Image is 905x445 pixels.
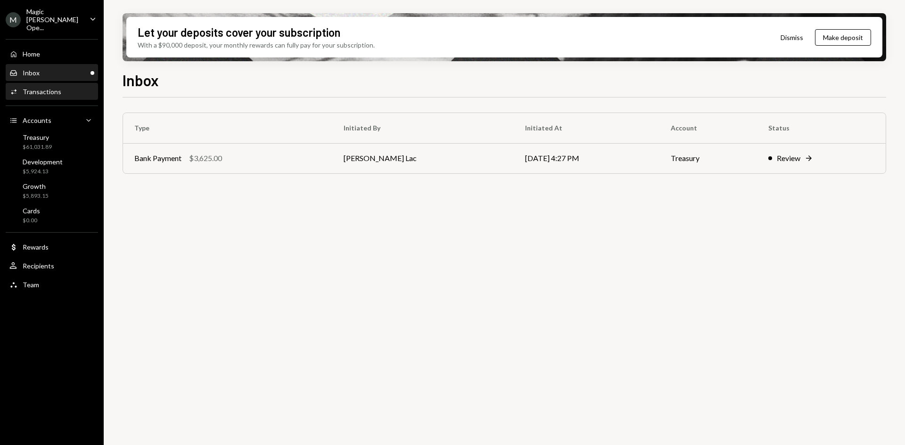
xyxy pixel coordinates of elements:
[6,64,98,81] a: Inbox
[6,257,98,274] a: Recipients
[6,155,98,178] a: Development$5,924.13
[769,26,815,49] button: Dismiss
[23,143,52,151] div: $61,031.89
[23,50,40,58] div: Home
[514,113,659,143] th: Initiated At
[777,153,800,164] div: Review
[23,133,52,141] div: Treasury
[189,153,222,164] div: $3,625.00
[138,24,340,40] div: Let your deposits cover your subscription
[332,113,514,143] th: Initiated By
[23,281,39,289] div: Team
[6,12,21,27] div: M
[514,143,659,173] td: [DATE] 4:27 PM
[6,276,98,293] a: Team
[6,130,98,153] a: Treasury$61,031.89
[6,238,98,255] a: Rewards
[23,158,63,166] div: Development
[23,182,49,190] div: Growth
[23,262,54,270] div: Recipients
[6,179,98,202] a: Growth$5,893.15
[123,71,159,89] h1: Inbox
[23,217,40,225] div: $0.00
[134,153,181,164] div: Bank Payment
[757,113,886,143] th: Status
[23,116,51,124] div: Accounts
[23,69,40,77] div: Inbox
[815,29,871,46] button: Make deposit
[659,143,757,173] td: Treasury
[6,204,98,227] a: Cards$0.00
[23,207,40,215] div: Cards
[6,83,98,100] a: Transactions
[6,45,98,62] a: Home
[23,168,63,176] div: $5,924.13
[6,112,98,129] a: Accounts
[138,40,375,50] div: With a $90,000 deposit, your monthly rewards can fully pay for your subscription.
[332,143,514,173] td: [PERSON_NAME] Lac
[123,113,332,143] th: Type
[659,113,757,143] th: Account
[23,192,49,200] div: $5,893.15
[23,88,61,96] div: Transactions
[23,243,49,251] div: Rewards
[26,8,82,32] div: Magic [PERSON_NAME] Ope...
